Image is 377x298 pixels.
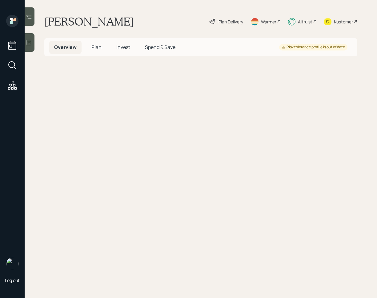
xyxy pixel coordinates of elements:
div: Risk tolerance profile is out of date [282,45,345,50]
span: Spend & Save [145,44,175,50]
span: Overview [54,44,77,50]
div: Warmer [261,18,276,25]
div: Altruist [298,18,312,25]
h1: [PERSON_NAME] [44,15,134,28]
div: Kustomer [334,18,353,25]
div: Log out [5,277,20,283]
img: retirable_logo.png [6,258,18,270]
div: Plan Delivery [219,18,243,25]
span: Plan [91,44,102,50]
span: Invest [116,44,130,50]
